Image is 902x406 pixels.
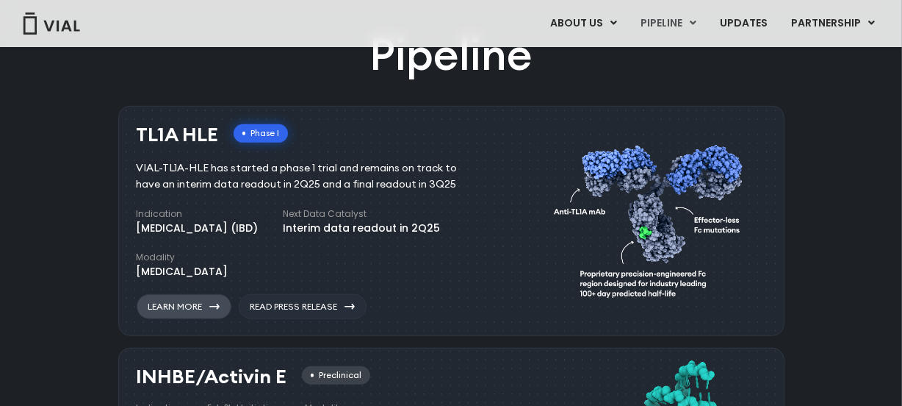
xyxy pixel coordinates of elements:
img: Vial Logo [22,13,81,35]
div: Preclinical [302,366,370,385]
a: PIPELINEMenu Toggle [629,11,707,36]
h4: Next Data Catalyst [284,207,441,221]
h3: TL1A HLE [137,124,219,146]
h2: Pipeline [369,24,533,85]
h4: Modality [137,251,228,264]
a: Learn More [137,294,231,319]
h4: Indication [137,207,259,221]
a: Read Press Release [239,294,367,319]
h3: INHBE/Activin E [137,366,287,388]
a: ABOUT USMenu Toggle [538,11,628,36]
div: [MEDICAL_DATA] [137,264,228,279]
div: Interim data readout in 2Q25 [284,221,441,236]
a: PARTNERSHIPMenu Toggle [779,11,887,36]
img: TL1A antibody diagram. [554,117,751,319]
div: Phase I [234,124,288,143]
div: VIAL-TL1A-HLE has started a phase 1 trial and remains on track to have an interim data readout in... [137,160,480,193]
div: [MEDICAL_DATA] (IBD) [137,221,259,236]
a: UPDATES [708,11,779,36]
